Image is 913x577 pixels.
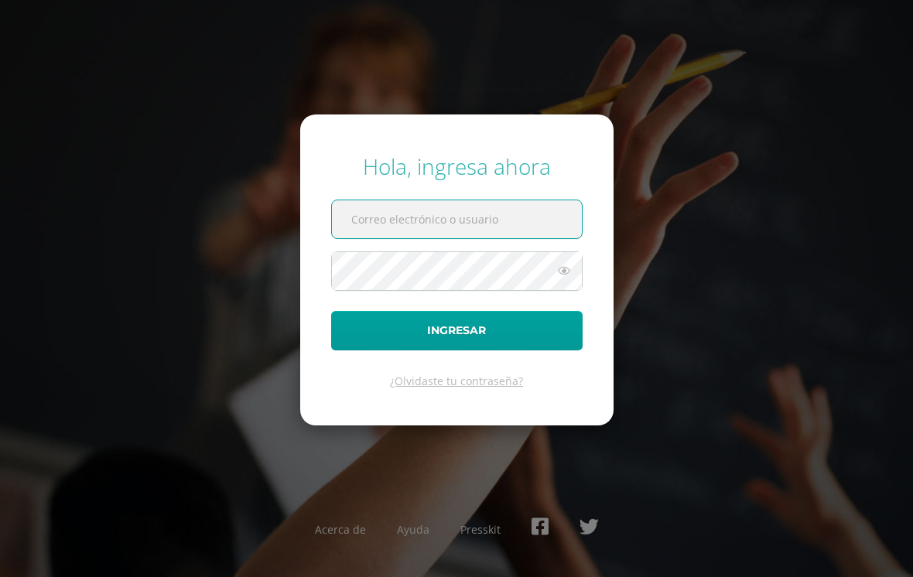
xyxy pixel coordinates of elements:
[460,522,501,537] a: Presskit
[331,152,583,181] div: Hola, ingresa ahora
[332,200,582,238] input: Correo electrónico o usuario
[397,522,429,537] a: Ayuda
[331,311,583,350] button: Ingresar
[315,522,366,537] a: Acerca de
[390,374,523,388] a: ¿Olvidaste tu contraseña?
